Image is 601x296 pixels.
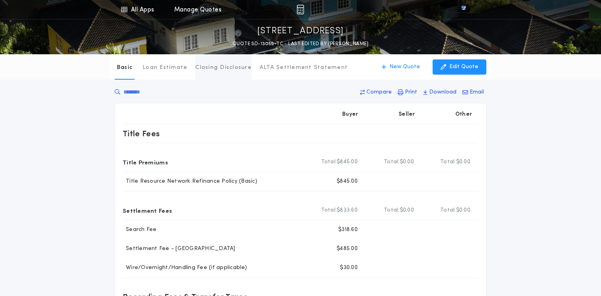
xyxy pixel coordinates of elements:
[400,158,414,166] span: $0.00
[389,63,420,71] p: New Quote
[460,85,486,99] button: Email
[337,158,358,166] span: $845.00
[421,85,459,99] button: Download
[257,25,344,38] p: [STREET_ADDRESS]
[297,5,304,14] img: img
[447,6,480,13] img: vs-icon
[455,111,472,118] p: Other
[358,85,394,99] button: Compare
[338,226,358,234] p: $318.60
[337,178,358,185] p: $845.00
[374,59,428,74] button: New Quote
[340,264,358,272] p: $30.00
[399,111,415,118] p: Seller
[123,264,247,272] p: Wire/Overnight/Handling Fee (if applicable)
[429,88,457,96] p: Download
[195,64,252,72] p: Closing Disclosure
[405,88,417,96] p: Print
[123,178,257,185] p: Title Resource Network Refinance Policy (Basic)
[123,127,160,140] p: Title Fees
[456,206,470,214] span: $0.00
[337,245,358,253] p: $485.00
[143,64,187,72] p: Loan Estimate
[342,111,358,118] p: Buyer
[440,206,456,214] b: Total:
[384,158,400,166] b: Total:
[366,88,392,96] p: Compare
[123,245,235,253] p: Settlement Fee - [GEOGRAPHIC_DATA]
[337,206,358,214] span: $833.60
[384,206,400,214] b: Total:
[123,156,168,168] p: Title Premiums
[440,158,456,166] b: Total:
[260,64,348,72] p: ALTA Settlement Statement
[123,226,157,234] p: Search Fee
[321,158,337,166] b: Total:
[321,206,337,214] b: Total:
[456,158,470,166] span: $0.00
[449,63,478,71] p: Edit Quote
[233,40,368,48] p: QUOTE SD-13055-TC - LAST EDITED BY [PERSON_NAME]
[123,204,172,217] p: Settlement Fees
[117,64,133,72] p: Basic
[400,206,414,214] span: $0.00
[395,85,420,99] button: Print
[470,88,484,96] p: Email
[433,59,486,74] button: Edit Quote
